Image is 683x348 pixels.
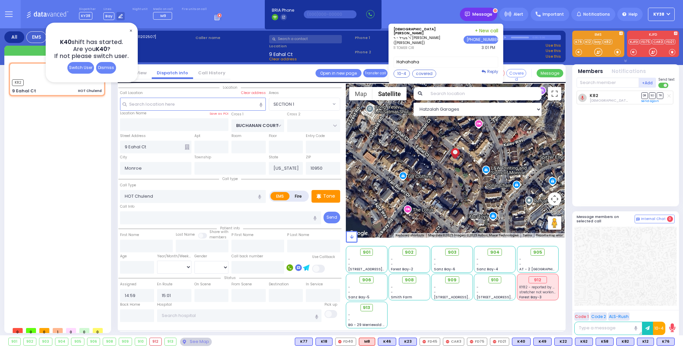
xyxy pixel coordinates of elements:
[157,309,321,322] input: Search hospital
[583,11,610,17] span: Notifications
[165,338,176,345] div: 913
[477,290,479,295] span: -
[394,35,464,45] p: ר' בערל - ר' [PERSON_NAME] ([PERSON_NAME])
[4,31,24,43] div: All
[323,193,335,200] p: Tone
[506,69,526,77] button: Covered
[79,7,96,11] label: Dispatcher
[349,87,373,100] button: Show street map
[487,69,498,74] span: Reply
[519,295,542,300] span: Forest Bay-3
[269,133,277,139] label: Floor
[157,302,172,307] label: Hospital
[348,229,370,238] a: Open this area in Google Maps (opens a new window)
[135,338,147,345] div: 910
[373,87,407,100] button: Show satellite imagery
[629,39,639,44] a: KJFD
[306,282,323,287] label: In Service
[470,340,473,343] img: red-radio-icon.svg
[359,338,375,346] div: ALS KJ
[193,70,230,76] a: Call History
[221,275,239,280] span: Status
[269,56,297,62] span: Clear address
[657,92,663,99] span: TR
[590,312,607,321] button: Code 2
[363,69,388,77] button: Transfer call
[616,338,634,346] div: K82
[295,338,313,346] div: K77
[209,235,226,240] span: members
[575,338,593,346] div: BLS
[96,62,116,74] div: Dismiss
[60,38,71,46] span: K40
[667,216,673,222] span: 0
[537,69,563,77] button: Message
[543,11,564,17] span: Important
[355,49,396,55] span: Phone 2
[612,68,646,75] button: Notifications
[231,133,241,139] label: Room
[53,328,63,333] span: 1
[596,338,614,346] div: K58
[434,285,436,290] span: -
[355,35,396,41] span: Phone 1
[391,262,393,267] span: -
[231,232,253,238] label: P First Name
[273,101,294,108] span: SECTION 1
[391,295,412,300] span: Smith Farm
[514,11,523,17] span: Alert
[348,229,370,238] img: Google
[26,10,71,18] img: Logo
[287,232,309,238] label: P Last Name
[120,133,146,139] label: Street Address
[315,338,332,346] div: K18
[548,192,561,206] button: Map camera controls
[270,192,290,200] label: EMS
[12,88,36,94] div: 9 Eahal Ct
[269,98,340,110] span: SECTION 1
[160,13,166,18] span: M9
[405,277,414,283] span: 908
[120,90,143,96] label: Call Location
[120,98,266,110] input: Search location here
[391,257,393,262] span: -
[194,254,207,259] label: Gender
[519,290,571,295] span: stretcher not working properly
[79,12,92,20] span: KY38
[443,338,464,346] div: CAR3
[665,39,675,44] a: FD21
[269,155,278,160] label: State
[79,328,89,333] span: 0
[652,39,664,44] a: CAR3
[348,267,411,272] span: [STREET_ADDRESS][PERSON_NAME]
[39,338,52,345] div: 903
[394,57,498,68] label: Hahahaha
[394,27,464,35] h5: [DEMOGRAPHIC_DATA][PERSON_NAME]
[519,262,521,267] span: -
[304,10,357,18] input: (000)000-00000
[627,33,679,38] label: KJFD
[93,328,103,333] span: 0
[348,262,350,267] span: -
[363,304,370,311] span: 913
[152,70,193,76] a: Dispatch info
[391,267,413,272] span: Forest Bay-2
[648,8,675,21] button: KY38
[71,338,84,345] div: 905
[391,290,393,295] span: -
[195,35,267,41] label: Caller name
[464,36,498,44] button: [PHONE_NUMBER]
[26,31,46,43] div: EMS
[194,282,211,287] label: On Scene
[519,257,521,262] span: -
[78,88,102,93] div: HOT Chulend
[39,328,49,333] span: 0
[426,87,542,100] input: Search location
[574,312,589,321] button: Code 1
[269,282,289,287] label: Destination
[287,112,300,117] label: Cross 2
[512,338,531,346] div: BLS
[348,290,350,295] span: -
[608,312,630,321] button: ALS-Rush
[378,338,396,346] div: BLS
